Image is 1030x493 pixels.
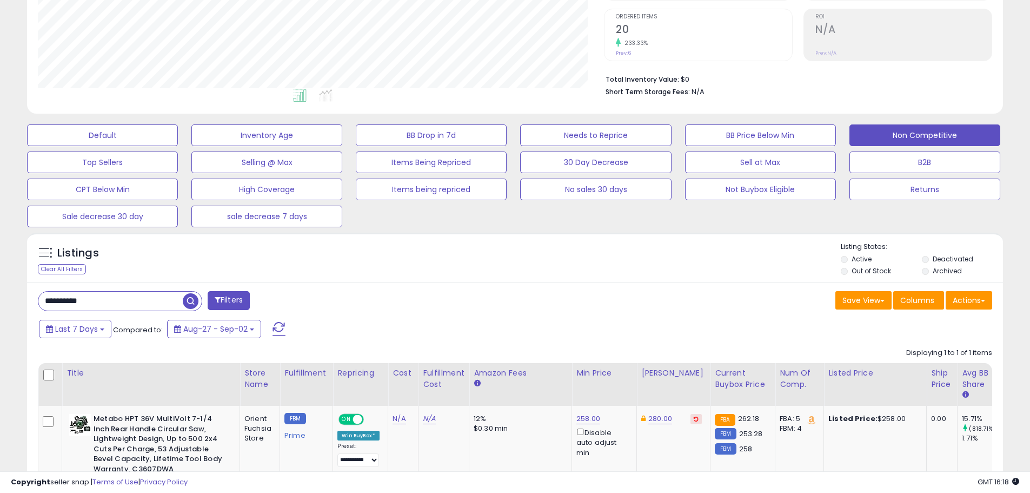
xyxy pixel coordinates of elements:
[685,152,836,173] button: Sell at Max
[167,320,261,338] button: Aug-27 - Sep-02
[337,443,380,467] div: Preset:
[27,179,178,200] button: CPT Below Min
[738,413,760,424] span: 262.18
[606,72,984,85] li: $0
[815,23,992,38] h2: N/A
[815,50,836,56] small: Prev: N/A
[835,291,892,310] button: Save View
[27,206,178,227] button: Sale decrease 30 day
[67,367,235,379] div: Title
[362,415,380,424] span: OFF
[208,291,250,310] button: Filters
[648,413,672,424] a: 280.00
[685,124,836,146] button: BB Price Below Min
[780,424,815,433] div: FBM: 4
[474,379,480,389] small: Amazon Fees.
[474,414,563,424] div: 12%
[423,367,464,390] div: Fulfillment Cost
[92,477,138,487] a: Terms of Use
[191,179,342,200] button: High Coverage
[931,367,953,390] div: Ship Price
[978,477,1019,487] span: 2025-09-10 16:18 GMT
[140,477,188,487] a: Privacy Policy
[244,414,271,444] div: Orient Fuchsia Store
[69,414,91,436] img: 51gGEpFmonL._SL40_.jpg
[621,39,648,47] small: 233.33%
[576,367,632,379] div: Min Price
[337,431,380,441] div: Win BuyBox *
[393,367,414,379] div: Cost
[576,413,600,424] a: 258.00
[900,295,934,306] span: Columns
[715,443,736,455] small: FBM
[27,152,178,173] button: Top Sellers
[692,87,705,97] span: N/A
[780,414,815,424] div: FBA: 5
[616,50,631,56] small: Prev: 6
[606,75,679,84] b: Total Inventory Value:
[893,291,944,310] button: Columns
[474,367,567,379] div: Amazon Fees
[962,390,968,400] small: Avg BB Share.
[606,87,690,96] b: Short Term Storage Fees:
[641,367,706,379] div: [PERSON_NAME]
[962,414,1006,424] div: 15.71%
[191,124,342,146] button: Inventory Age
[828,367,922,379] div: Listed Price
[474,424,563,433] div: $0.30 min
[933,254,973,264] label: Deactivated
[284,413,305,424] small: FBM
[852,254,872,264] label: Active
[191,206,342,227] button: sale decrease 7 days
[715,428,736,439] small: FBM
[39,320,111,338] button: Last 7 Days
[576,426,628,458] div: Disable auto adjust min
[616,14,792,20] span: Ordered Items
[715,367,770,390] div: Current Buybox Price
[685,179,836,200] button: Not Buybox Eligible
[849,124,1000,146] button: Non Competitive
[284,427,324,440] div: Prime
[962,433,1006,443] div: 1.71%
[828,413,878,424] b: Listed Price:
[906,348,992,358] div: Displaying 1 to 1 of 1 items
[520,124,671,146] button: Needs to Reprice
[11,477,188,488] div: seller snap | |
[828,414,918,424] div: $258.00
[931,414,949,424] div: 0.00
[739,444,752,454] span: 258
[244,367,275,390] div: Store Name
[340,415,354,424] span: ON
[780,367,819,390] div: Num of Comp.
[356,152,507,173] button: Items Being Repriced
[113,325,163,335] span: Compared to:
[969,424,996,433] small: (818.71%)
[27,124,178,146] button: Default
[841,242,1003,252] p: Listing States:
[852,266,891,275] label: Out of Stock
[946,291,992,310] button: Actions
[55,324,98,334] span: Last 7 Days
[57,246,99,261] h5: Listings
[815,14,992,20] span: ROI
[191,152,342,173] button: Selling @ Max
[520,179,671,200] button: No sales 30 days
[739,429,763,439] span: 253.28
[520,152,671,173] button: 30 Day Decrease
[356,179,507,200] button: Items being repriced
[715,414,735,426] small: FBA
[933,266,962,275] label: Archived
[11,477,50,487] strong: Copyright
[849,179,1000,200] button: Returns
[183,324,248,334] span: Aug-27 - Sep-02
[94,414,225,477] b: Metabo HPT 36V MultiVolt 7-1/4 Inch Rear Handle Circular Saw, Lightweight Design, Up to 500 2x4 C...
[356,124,507,146] button: BB Drop in 7d
[616,23,792,38] h2: 20
[423,413,436,424] a: N/A
[393,413,406,424] a: N/A
[284,367,328,379] div: Fulfillment
[962,367,1001,390] div: Avg BB Share
[337,367,383,379] div: Repricing
[849,152,1000,173] button: B2B
[38,264,86,274] div: Clear All Filters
